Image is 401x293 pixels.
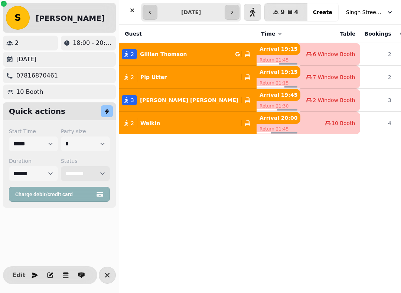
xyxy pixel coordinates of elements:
[300,25,360,43] th: Table
[313,73,355,81] span: 7 Window Booth
[61,128,110,135] label: Party size
[119,25,257,43] th: Guest
[313,96,355,104] span: 2 Window Booth
[16,71,58,80] p: 07816870461
[73,39,113,47] p: 18:00 - 20:00
[15,39,19,47] p: 2
[140,119,160,127] p: Walkin
[264,3,307,21] button: 94
[280,9,284,15] span: 9
[257,78,300,88] p: Return 21:15
[257,112,300,124] p: Arrival 20:00
[313,50,355,58] span: 6 Window Booth
[140,96,238,104] p: [PERSON_NAME] [PERSON_NAME]
[294,9,299,15] span: 4
[261,30,275,37] span: Time
[257,43,300,55] p: Arrival 19:15
[257,101,300,111] p: Return 21:30
[257,89,300,101] p: Arrival 19:45
[261,30,283,37] button: Time
[360,25,396,43] th: Bookings
[131,96,134,104] span: 3
[119,91,257,109] button: 3[PERSON_NAME] [PERSON_NAME]
[360,66,396,89] td: 2
[346,9,383,16] span: Singh Street Bruntsfield
[140,73,167,81] p: Pip Utter
[360,43,396,66] td: 2
[119,68,257,86] button: 2Pip Utter
[307,3,338,21] button: Create
[9,157,58,165] label: Duration
[61,157,110,165] label: Status
[131,50,134,58] span: 2
[119,114,257,132] button: 2Walkin
[9,128,58,135] label: Start Time
[119,45,257,63] button: 2Gillian Thomson
[257,55,300,65] p: Return 21:45
[12,268,26,283] button: Edit
[332,119,355,127] span: 10 Booth
[9,187,110,202] button: Charge debit/credit card
[36,13,105,23] h2: [PERSON_NAME]
[131,73,134,81] span: 2
[14,13,21,22] span: S
[313,10,332,15] span: Create
[16,55,36,64] p: [DATE]
[257,124,300,134] p: Return 21:45
[360,112,396,134] td: 4
[14,272,23,278] span: Edit
[140,50,187,58] p: Gillian Thomson
[257,66,300,78] p: Arrival 19:15
[16,88,43,96] p: 10 Booth
[342,6,398,19] button: Singh Street Bruntsfield
[131,119,134,127] span: 2
[15,192,95,197] span: Charge debit/credit card
[9,106,65,116] h2: Quick actions
[360,89,396,112] td: 3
